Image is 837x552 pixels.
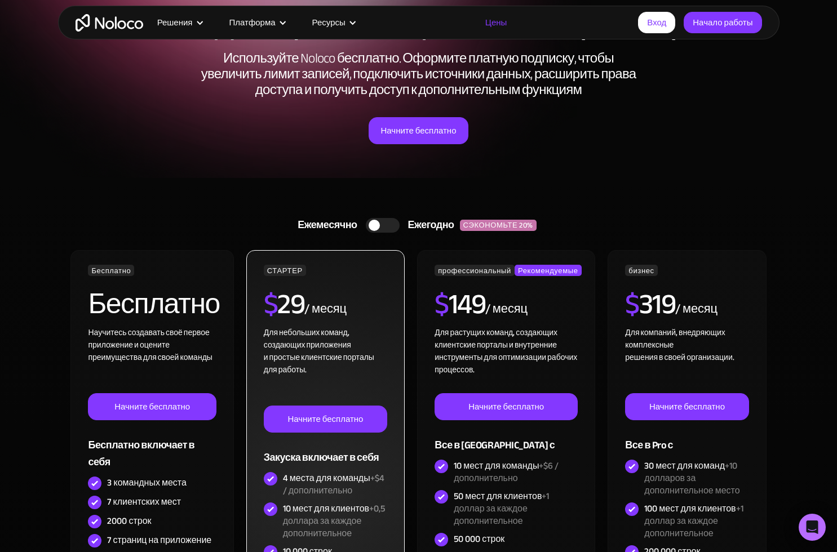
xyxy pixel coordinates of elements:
[460,220,537,231] div: СЭКОНОМЬТЕ 20%
[107,496,181,508] div: 7 клиентских мест
[143,15,215,30] div: Решения
[454,490,578,527] div: 50 мест для клиентов
[675,300,718,318] div: / месяц
[283,502,387,540] div: 10 мест для клиентов
[304,300,347,318] div: / месяц
[264,290,305,318] h2: 29
[193,51,644,98] h2: Используйте Noloco бесплатно. Оформите платную подписку, чтобы увеличить лимит записей, подключит...
[625,327,749,393] div: Для компаний, внедряющих комплексные решения в своей организации. ‍
[644,500,743,542] span: +1 доллар за каждое дополнительное
[107,534,211,546] div: 7 страниц на приложение
[515,265,582,276] div: Рекомендуемые
[435,278,449,331] span: $
[264,327,387,406] div: Для небольших команд, создающих приложения и простые клиентские порталы для работы. ‍
[215,15,298,30] div: Платформа
[799,514,826,541] div: Откройте Интерком-Мессенджер
[264,265,306,276] div: СТАРТЕР
[638,12,675,33] a: Вход
[435,265,515,276] div: профессиональный
[644,457,739,499] span: +10 долларов за дополнительное место
[264,406,387,433] a: Начните бесплатно
[76,14,143,32] a: Главная
[435,393,578,420] a: Начните бесплатно
[625,393,749,420] a: Начните бесплатно
[454,460,578,484] div: 10 мест для команды
[625,420,749,457] div: Все в Pro с
[88,420,216,474] div: Бесплатно включает в себя
[644,502,749,540] div: 100 мест для клиентов
[369,117,468,144] a: Начните бесплатно
[157,15,193,30] div: Решения
[283,500,385,542] span: +0,5 доллара за каждое дополнительное
[107,477,186,489] div: 3 командных места
[88,327,216,393] div: Научитесь создавать своё первое приложение и оцените преимущества для своей команды ‍
[454,457,559,487] span: +$6 / дополнительно
[435,420,578,457] div: Все в [GEOGRAPHIC_DATA] с
[454,533,504,545] div: 50 000 строк
[283,470,384,499] span: +$4 / дополнительно
[400,217,460,234] div: Ежегодно
[435,290,485,318] h2: 149
[435,327,578,393] div: Для растущих команд, создающих клиентские порталы и внутренние инструменты для оптимизации рабочи...
[88,290,219,318] h2: Бесплатно
[229,15,276,30] div: Платформа
[312,15,346,30] div: Ресурсы
[264,433,387,469] div: Закуска включает в себя
[284,217,365,234] div: Ежемесячно
[107,515,151,527] div: 2000 строк
[283,472,387,497] div: 4 места для команды
[298,15,368,30] div: Ресурсы
[88,265,134,276] div: Бесплатно
[471,15,521,30] a: Цены
[454,488,549,529] span: +1 доллар за каждое дополнительное
[684,12,761,33] a: Начало работы
[264,278,278,331] span: $
[625,265,657,276] div: бизнес
[644,460,749,497] div: 30 мест для команд
[625,278,639,331] span: $
[88,393,216,420] a: Начните бесплатно
[485,300,528,318] div: / месяц
[625,290,675,318] h2: 319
